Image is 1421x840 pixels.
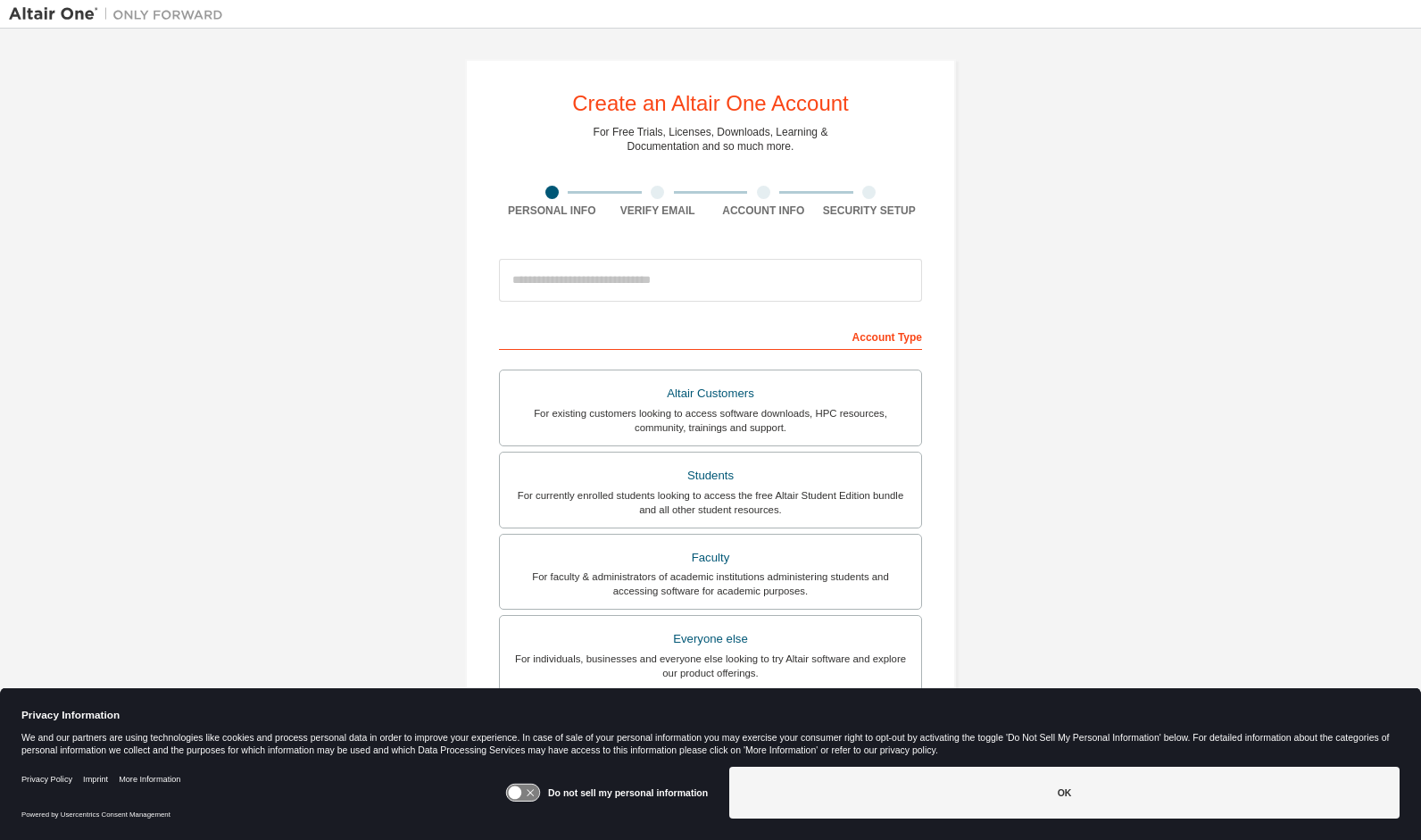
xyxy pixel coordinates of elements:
div: Account Info [710,204,817,218]
div: For currently enrolled students looking to access the free Altair Student Edition bundle and all ... [511,488,910,517]
div: Personal Info [499,204,605,218]
div: Students [511,463,910,488]
div: Verify Email [605,204,711,218]
div: Security Setup [817,204,923,218]
div: Faculty [511,545,910,570]
div: Create an Altair One Account [572,93,849,114]
div: For faculty & administrators of academic institutions administering students and accessing softwa... [511,570,910,598]
div: Account Type [499,321,922,350]
div: For Free Trials, Licenses, Downloads, Learning & Documentation and so much more. [594,125,828,154]
div: Altair Customers [511,381,910,406]
img: Altair One [9,5,232,23]
div: Everyone else [511,627,910,652]
div: For existing customers looking to access software downloads, HPC resources, community, trainings ... [511,406,910,435]
div: For individuals, businesses and everyone else looking to try Altair software and explore our prod... [511,652,910,680]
